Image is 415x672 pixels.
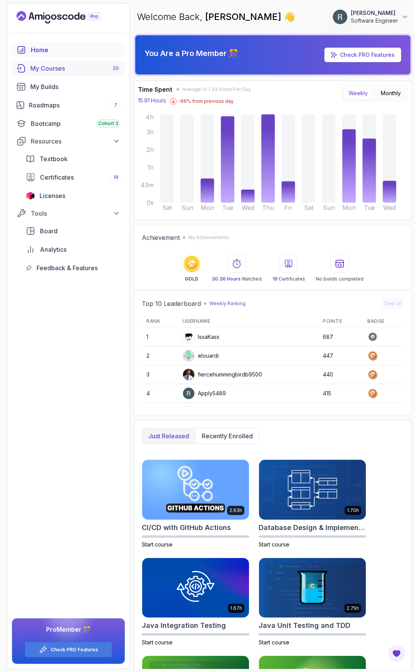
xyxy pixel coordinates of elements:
[230,605,242,611] p: 1.67h
[347,605,359,611] p: 2.75h
[142,558,249,618] img: Java Integration Testing card
[324,48,401,62] a: Check PRO Features
[178,315,319,328] th: Username
[142,459,249,548] a: CI/CD with GitHub Actions card2.63hCI/CD with GitHub ActionsStart course
[222,204,233,211] tspan: Tue
[21,260,125,276] a: feedback
[40,173,74,182] span: Certificates
[382,298,404,309] button: See all
[40,245,66,254] span: Analytics
[188,234,229,241] p: My Achievements
[12,134,125,148] button: Resources
[183,350,194,362] img: default monster avatar
[272,276,277,282] span: 19
[138,85,172,94] h3: Time Spent
[29,101,120,110] div: Roadmaps
[229,507,242,513] p: 2.63h
[40,191,65,200] span: Licenses
[142,233,180,242] h2: Achievement
[347,507,359,513] p: 1.70h
[137,11,295,23] p: Welcome Back,
[40,154,68,163] span: Textbook
[183,387,226,400] div: Apply5489
[182,86,251,92] span: Average of 1.33 Hours Per Day
[284,204,292,211] tspan: Fri
[142,315,178,328] th: Rank
[31,137,120,146] div: Resources
[205,11,284,22] span: [PERSON_NAME]
[146,128,154,136] tspan: 3h
[142,522,231,533] h2: CI/CD with GitHub Actions
[259,460,366,520] img: Database Design & Implementation card
[142,460,249,520] img: CI/CD with GitHub Actions card
[142,347,178,365] td: 2
[142,299,201,308] h2: Top 10 Leaderboard
[17,11,118,23] a: Landing page
[142,620,226,631] h2: Java Integration Testing
[40,226,58,236] span: Board
[183,406,229,418] div: mkobycoats
[142,558,249,647] a: Java Integration Testing card1.67hJava Integration TestingStart course
[21,170,125,185] a: certificates
[114,102,117,108] span: 7
[259,558,366,647] a: Java Unit Testing and TDD card2.75hJava Unit Testing and TDDStart course
[98,121,118,127] span: Cohort 3
[37,263,98,272] span: Feedback & Features
[30,82,120,91] div: My Builds
[259,620,350,631] h2: Java Unit Testing and TDD
[387,644,406,663] button: Open Feedback Button
[364,204,375,211] tspan: Tue
[30,64,120,73] div: My Courses
[316,276,364,282] p: No builds completed
[333,10,347,24] img: user profile image
[147,199,154,206] tspan: 0s
[12,116,125,131] a: bootcamp
[142,639,173,646] span: Start course
[344,87,373,100] button: Weekly
[342,204,356,211] tspan: Mon
[332,9,409,25] button: user profile image[PERSON_NAME]Software Engineer
[146,146,154,154] tspan: 2h
[318,315,363,328] th: Points
[351,9,398,17] p: [PERSON_NAME]
[144,48,238,59] p: You Are a Pro Member 🎊
[212,276,262,282] p: Watched
[202,431,253,441] p: Recently enrolled
[195,428,259,444] button: Recently enrolled
[323,204,335,211] tspan: Sun
[183,388,194,399] img: user profile image
[51,647,98,653] a: Check PRO Features
[12,61,125,76] a: courses
[183,331,219,343] div: IssaKass
[262,204,274,211] tspan: Thu
[113,174,118,180] span: 19
[142,365,178,384] td: 3
[148,431,189,441] p: Just released
[113,65,119,71] span: 20
[183,350,219,362] div: elouardi
[178,98,234,104] p: -66 % from previous day
[183,406,194,418] img: default monster avatar
[212,276,241,282] span: 30.36 Hours
[259,541,289,548] span: Start course
[304,204,314,211] tspan: Sat
[209,301,246,307] p: Weekly Ranking
[26,192,35,200] img: jetbrains icon
[138,97,166,104] p: 15.91 Hours
[25,642,112,657] button: Check PRO Features
[318,347,363,365] td: 447
[162,204,172,211] tspan: Sat
[31,45,120,54] div: Home
[183,331,194,343] img: user profile image
[21,188,125,203] a: licenses
[142,428,195,444] button: Just released
[21,151,125,167] a: textbook
[259,459,366,548] a: Database Design & Implementation card1.70hDatabase Design & ImplementationStart course
[318,403,363,422] td: 401
[259,639,289,646] span: Start course
[318,384,363,403] td: 415
[12,97,125,113] a: roadmaps
[185,276,198,282] p: GOLD
[142,328,178,347] td: 1
[142,541,173,548] span: Start course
